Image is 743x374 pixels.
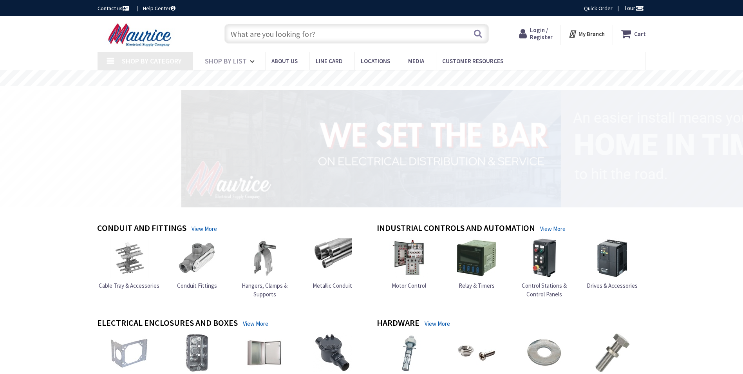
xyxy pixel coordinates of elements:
[98,23,184,47] img: Maurice Electrical Supply Company
[540,225,566,233] a: View More
[512,238,577,298] a: Control Stations & Control Panels Control Stations & Control Panels
[99,238,159,290] a: Cable Tray & Accessories Cable Tray & Accessories
[313,238,352,290] a: Metallic Conduit Metallic Conduit
[122,56,182,65] span: Shop By Category
[110,333,149,372] img: Box Hardware & Accessories
[389,333,428,372] img: Anchors
[172,87,564,209] img: 1_1.png
[587,238,638,290] a: Drives & Accessories Drives & Accessories
[177,333,217,372] img: Device Boxes
[110,238,149,278] img: Cable Tray & Accessories
[177,238,217,290] a: Conduit Fittings Conduit Fittings
[143,4,175,12] a: Help Center
[98,4,130,12] a: Contact us
[243,320,268,328] a: View More
[97,318,238,329] h4: Electrical Enclosures and Boxes
[459,282,495,289] span: Relay & Timers
[525,238,564,278] img: Control Stations & Control Panels
[233,238,297,298] a: Hangers, Clamps & Supports Hangers, Clamps & Supports
[271,57,298,65] span: About us
[624,4,644,12] span: Tour
[192,225,217,233] a: View More
[408,57,424,65] span: Media
[457,238,496,278] img: Relay & Timers
[392,282,426,289] span: Motor Control
[584,4,613,12] a: Quick Order
[593,238,632,278] img: Drives & Accessories
[361,57,390,65] span: Locations
[377,318,419,329] h4: Hardware
[97,223,186,234] h4: Conduit and Fittings
[389,238,428,278] img: Motor Control
[530,26,553,41] span: Login / Register
[519,27,553,41] a: Login / Register
[300,74,444,83] rs-layer: Free Same Day Pickup at 15 Locations
[313,333,352,372] img: Explosion-Proof Boxes & Accessories
[634,27,646,41] strong: Cart
[621,27,646,41] a: Cart
[205,56,247,65] span: Shop By List
[313,238,352,278] img: Metallic Conduit
[587,282,638,289] span: Drives & Accessories
[316,57,343,65] span: Line Card
[377,223,535,234] h4: Industrial Controls and Automation
[442,57,503,65] span: Customer Resources
[522,282,567,298] span: Control Stations & Control Panels
[457,333,496,372] img: Miscellaneous Fastener
[593,333,632,372] img: Screws & Bolts
[177,282,217,289] span: Conduit Fittings
[313,282,352,289] span: Metallic Conduit
[245,238,284,278] img: Hangers, Clamps & Supports
[245,333,284,372] img: Enclosures & Cabinets
[177,238,217,278] img: Conduit Fittings
[457,238,496,290] a: Relay & Timers Relay & Timers
[242,282,287,298] span: Hangers, Clamps & Supports
[525,333,564,372] img: Nuts & Washer
[99,282,159,289] span: Cable Tray & Accessories
[425,320,450,328] a: View More
[575,161,668,188] rs-layer: to hit the road.
[578,30,605,38] strong: My Branch
[389,238,428,290] a: Motor Control Motor Control
[568,27,605,41] div: My Branch
[224,24,489,44] input: What are you looking for?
